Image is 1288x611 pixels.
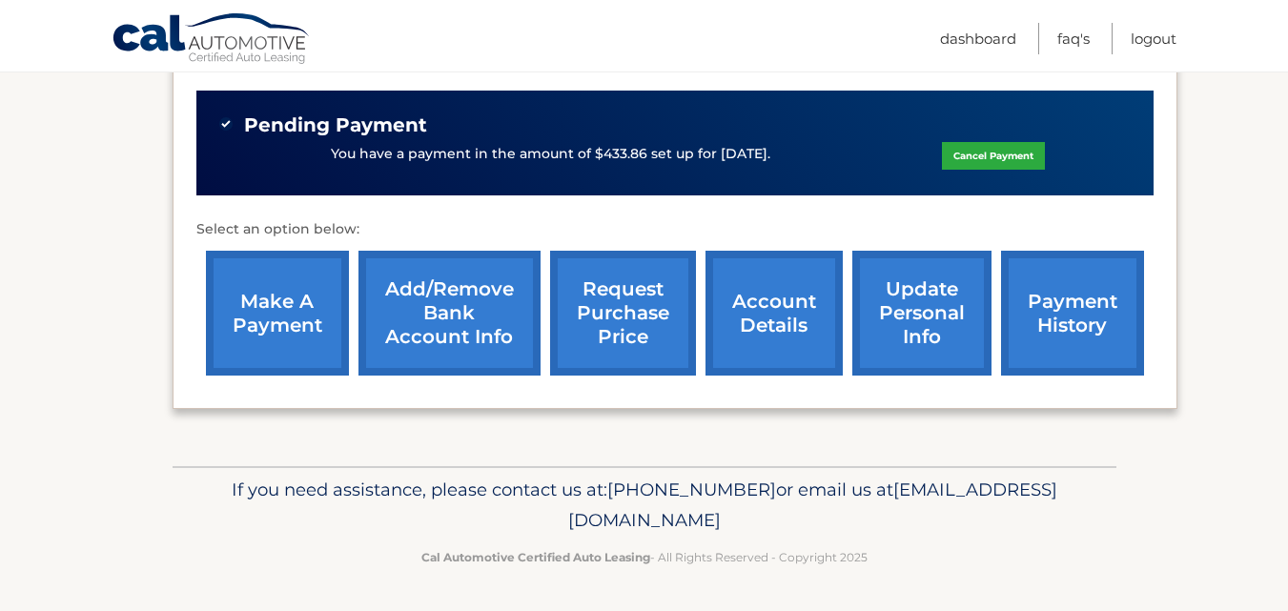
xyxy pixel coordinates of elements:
a: FAQ's [1057,23,1090,54]
a: Cancel Payment [942,142,1045,170]
span: Pending Payment [244,113,427,137]
a: Logout [1131,23,1176,54]
p: You have a payment in the amount of $433.86 set up for [DATE]. [331,144,770,165]
p: - All Rights Reserved - Copyright 2025 [185,547,1104,567]
span: [PHONE_NUMBER] [607,479,776,500]
a: Add/Remove bank account info [358,251,541,376]
a: make a payment [206,251,349,376]
a: Cal Automotive [112,12,312,68]
a: payment history [1001,251,1144,376]
a: request purchase price [550,251,696,376]
strong: Cal Automotive Certified Auto Leasing [421,550,650,564]
p: Select an option below: [196,218,1154,241]
p: If you need assistance, please contact us at: or email us at [185,475,1104,536]
img: check-green.svg [219,117,233,131]
a: update personal info [852,251,992,376]
a: Dashboard [940,23,1016,54]
span: [EMAIL_ADDRESS][DOMAIN_NAME] [568,479,1057,531]
a: account details [705,251,843,376]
